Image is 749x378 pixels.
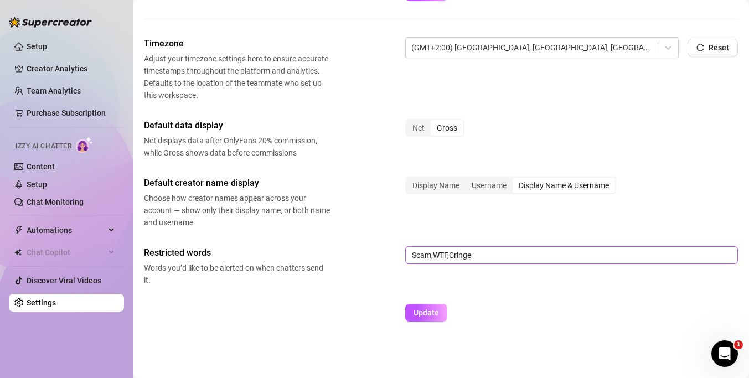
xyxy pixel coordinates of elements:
span: Update [414,308,439,317]
img: AI Chatter [76,137,93,153]
iframe: Intercom live chat [711,340,738,367]
span: thunderbolt [14,226,23,235]
div: Display Name & Username [513,178,615,193]
span: Timezone [144,37,330,50]
span: Adjust your timezone settings here to ensure accurate timestamps throughout the platform and anal... [144,53,330,101]
span: Words you’d like to be alerted on when chatters send it. [144,262,330,286]
a: Setup [27,180,47,189]
div: Gross [431,120,463,136]
a: Team Analytics [27,86,81,95]
span: Automations [27,221,105,239]
span: Choose how creator names appear across your account — show only their display name, or both name ... [144,192,330,229]
img: logo-BBDzfeDw.svg [9,17,92,28]
a: Settings [27,298,56,307]
button: Update [405,304,447,322]
div: segmented control [405,119,464,137]
button: Reset [688,39,738,56]
a: Chat Monitoring [27,198,84,206]
div: Display Name [406,178,466,193]
a: Creator Analytics [27,60,115,77]
span: reload [696,44,704,51]
img: Chat Copilot [14,248,22,256]
div: segmented control [405,177,616,194]
a: Discover Viral Videos [27,276,101,285]
span: Restricted words [144,246,330,260]
span: Default creator name display [144,177,330,190]
a: Content [27,162,55,171]
span: Net displays data after OnlyFans 20% commission, while Gross shows data before commissions [144,134,330,159]
span: Default data display [144,119,330,132]
span: Chat Copilot [27,244,105,261]
a: Purchase Subscription [27,108,106,117]
span: Izzy AI Chatter [16,141,71,152]
span: 1 [734,340,743,349]
div: Username [466,178,513,193]
a: Setup [27,42,47,51]
div: Net [406,120,431,136]
span: Reset [709,43,729,52]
